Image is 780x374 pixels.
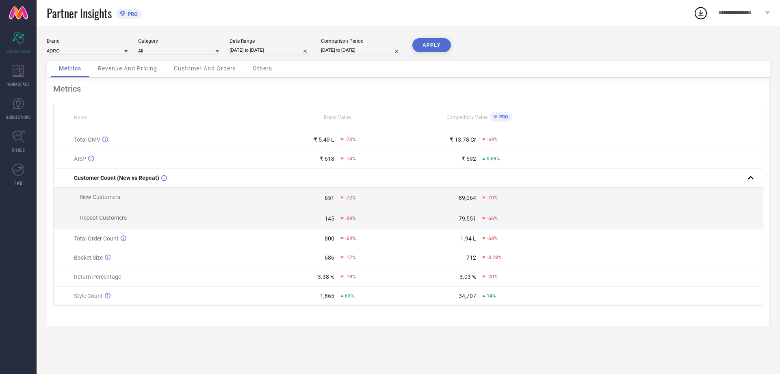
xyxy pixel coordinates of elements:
[487,216,498,221] span: -66%
[345,293,354,299] span: 63%
[98,65,157,72] span: Revenue And Pricing
[487,293,496,299] span: 14%
[497,114,508,120] span: PRO
[450,136,476,143] div: ₹ 13.78 Cr
[320,155,334,162] div: ₹ 618
[11,147,25,153] span: TRENDS
[74,273,121,280] span: Return Percentage
[487,195,498,201] span: -70%
[74,293,103,299] span: Style Count
[345,156,356,162] span: -14%
[345,195,356,201] span: -72%
[487,156,500,162] span: 0.69%
[487,255,502,260] span: -3.78%
[53,84,763,94] div: Metrics
[230,38,311,44] div: Date Range
[324,114,351,120] span: Brand Value
[459,273,476,280] div: 3.03 %
[7,81,30,87] span: WORKSPACE
[345,255,356,260] span: -17%
[314,136,334,143] div: ₹ 5.49 L
[74,235,119,242] span: Total Order Count
[74,115,87,120] span: Name
[325,195,334,201] div: 651
[461,155,476,162] div: ₹ 592
[253,65,272,72] span: Others
[47,38,128,44] div: Brand
[345,274,356,280] span: -19%
[74,136,100,143] span: Total GMV
[15,180,22,186] span: FWD
[320,293,334,299] div: 1,865
[80,194,120,200] span: New Customers
[345,137,356,142] span: -74%
[345,236,356,241] span: -69%
[487,236,498,241] span: -68%
[487,137,498,142] span: -69%
[325,235,334,242] div: 800
[412,38,451,52] button: APPLY
[74,155,86,162] span: AISP
[321,46,402,55] input: Select comparison period
[459,215,476,222] div: 79,551
[6,48,30,54] span: SCORECARDS
[6,114,31,120] span: SUGGESTIONS
[47,5,112,22] span: Partner Insights
[318,273,334,280] div: 3.38 %
[325,254,334,261] div: 686
[174,65,236,72] span: Customer And Orders
[446,114,487,120] span: Competitors Value
[325,215,334,222] div: 145
[138,38,219,44] div: Category
[460,235,476,242] div: 1.94 L
[230,46,311,55] input: Select date range
[80,214,127,221] span: Repeat Customers
[487,274,498,280] span: -20%
[321,38,402,44] div: Comparison Period
[59,65,81,72] span: Metrics
[459,293,476,299] div: 34,707
[74,254,103,261] span: Basket Size
[126,11,138,17] span: PRO
[74,175,159,181] span: Customer Count (New vs Repeat)
[345,216,356,221] span: -39%
[466,254,476,261] div: 712
[459,195,476,201] div: 89,064
[693,6,708,20] div: Open download list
